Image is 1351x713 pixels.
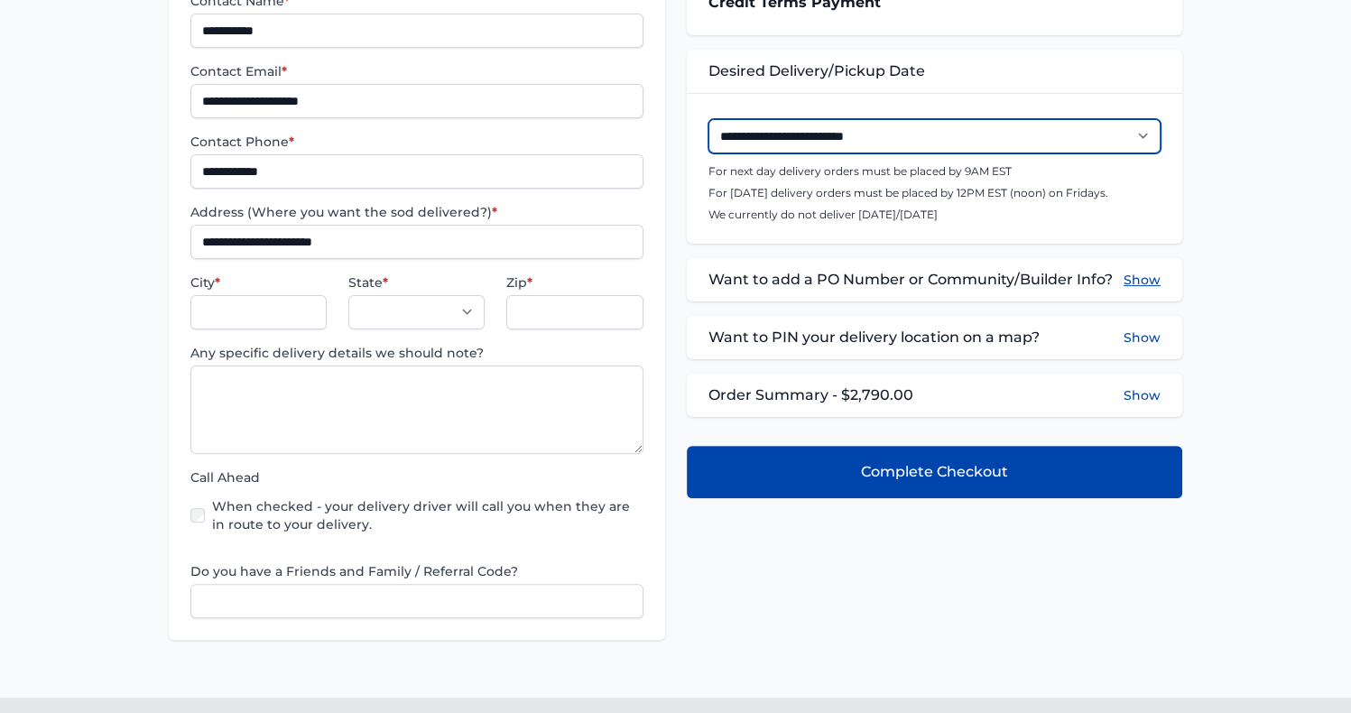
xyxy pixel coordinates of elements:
[687,50,1182,93] div: Desired Delivery/Pickup Date
[861,461,1008,483] span: Complete Checkout
[1124,269,1161,291] button: Show
[708,186,1161,200] p: For [DATE] delivery orders must be placed by 12PM EST (noon) on Fridays.
[708,269,1113,291] span: Want to add a PO Number or Community/Builder Info?
[506,273,643,292] label: Zip
[190,203,643,221] label: Address (Where you want the sod delivered?)
[1124,327,1161,348] button: Show
[708,164,1161,179] p: For next day delivery orders must be placed by 9AM EST
[1124,386,1161,404] button: Show
[190,273,327,292] label: City
[190,344,643,362] label: Any specific delivery details we should note?
[212,497,643,533] label: When checked - your delivery driver will call you when they are in route to your delivery.
[708,208,1161,222] p: We currently do not deliver [DATE]/[DATE]
[190,133,643,151] label: Contact Phone
[190,468,643,486] label: Call Ahead
[190,62,643,80] label: Contact Email
[348,273,485,292] label: State
[708,327,1040,348] span: Want to PIN your delivery location on a map?
[190,562,643,580] label: Do you have a Friends and Family / Referral Code?
[708,384,913,406] span: Order Summary - $2,790.00
[687,446,1182,498] button: Complete Checkout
